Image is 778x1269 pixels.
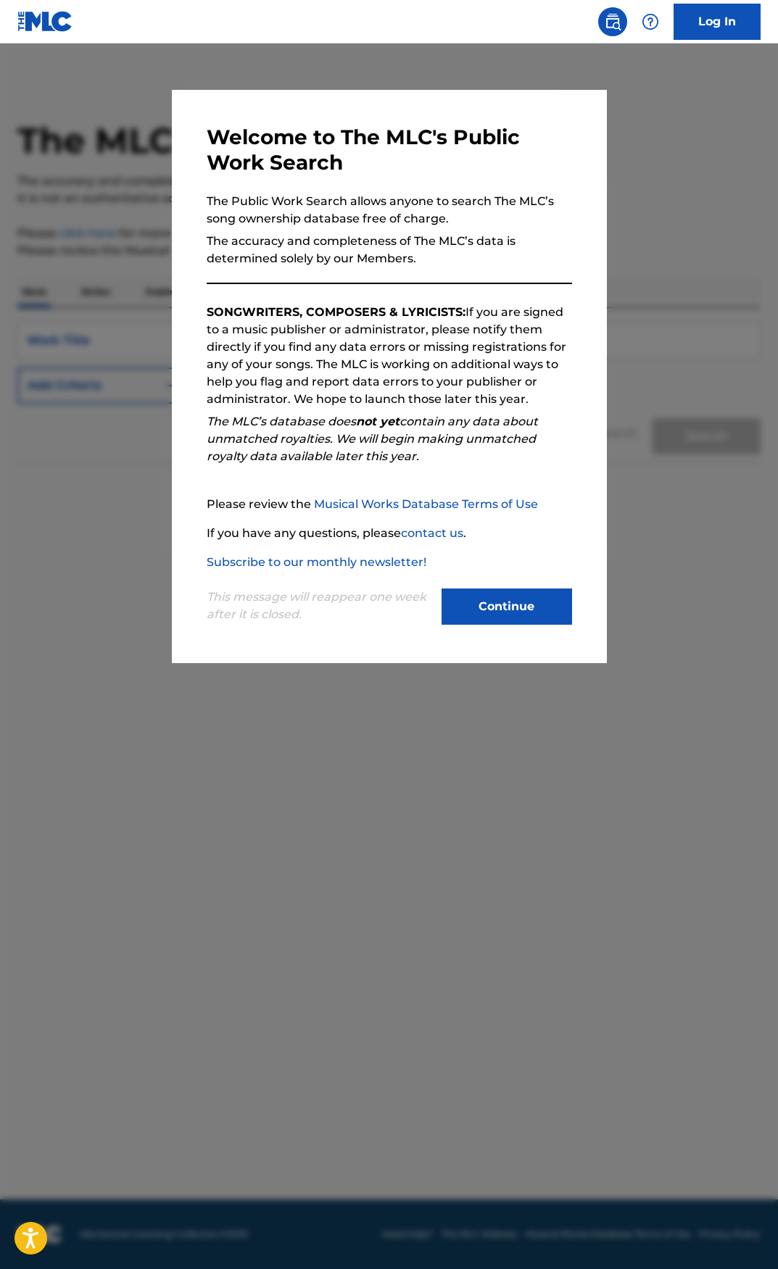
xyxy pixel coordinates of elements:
[314,497,538,511] a: Musical Works Database Terms of Use
[674,4,761,40] a: Log In
[442,588,572,625] button: Continue
[207,193,572,228] p: The Public Work Search allows anyone to search The MLC’s song ownership database free of charge.
[598,7,627,36] a: Public Search
[207,304,572,408] p: If you are signed to a music publisher or administrator, please notify them directly if you find ...
[636,7,665,36] div: Help
[207,588,433,623] p: This message will reappear one week after it is closed.
[207,233,572,267] p: The accuracy and completeness of The MLC’s data is determined solely by our Members.
[17,11,73,32] img: MLC Logo
[207,305,465,319] strong: SONGWRITERS, COMPOSERS & LYRICISTS:
[207,525,572,542] p: If you have any questions, please .
[401,526,463,540] a: contact us
[207,555,426,569] a: Subscribe to our monthly newsletter!
[705,1199,778,1269] iframe: Chat Widget
[642,13,659,30] img: help
[356,415,400,428] strong: not yet
[207,125,572,175] h3: Welcome to The MLC's Public Work Search
[207,415,538,463] em: The MLC’s database does contain any data about unmatched royalties. We will begin making unmatche...
[604,13,621,30] img: search
[207,496,572,513] p: Please review the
